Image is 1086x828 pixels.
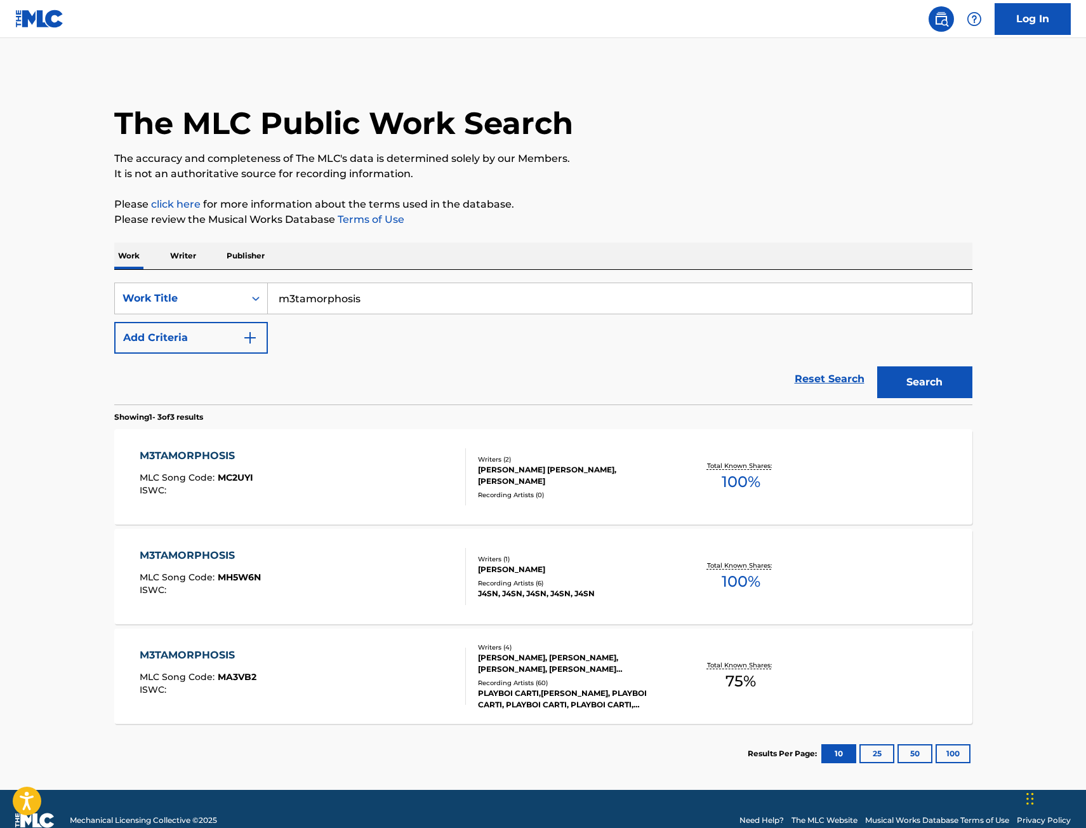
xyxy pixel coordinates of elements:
[478,688,670,711] div: PLAYBOI CARTI,[PERSON_NAME], PLAYBOI CARTI, PLAYBOI CARTI, PLAYBOI CARTI, PLAYBOI CARTI|[PERSON_N...
[748,748,820,759] p: Results Per Page:
[478,490,670,500] div: Recording Artists ( 0 )
[15,813,55,828] img: logo
[936,744,970,763] button: 100
[218,671,256,683] span: MA3VB2
[140,684,169,695] span: ISWC :
[478,588,670,599] div: J4SN, J4SN, J4SN, J4SN, J4SN
[114,197,972,212] p: Please for more information about the terms used in the database.
[478,678,670,688] div: Recording Artists ( 60 )
[218,472,253,483] span: MC2UYI
[114,243,143,269] p: Work
[114,283,972,404] form: Search Form
[934,11,949,27] img: search
[865,815,1009,826] a: Musical Works Database Terms of Use
[242,330,258,345] img: 9d2ae6d4665cec9f34b9.svg
[707,561,775,570] p: Total Known Shares:
[877,366,972,398] button: Search
[478,455,670,464] div: Writers ( 2 )
[70,815,217,826] span: Mechanical Licensing Collective © 2025
[140,671,218,683] span: MLC Song Code :
[140,548,261,563] div: M3TAMORPHOSIS
[123,291,237,306] div: Work Title
[114,104,573,142] h1: The MLC Public Work Search
[478,578,670,588] div: Recording Artists ( 6 )
[821,744,856,763] button: 10
[218,571,261,583] span: MH5W6N
[859,744,894,763] button: 25
[140,571,218,583] span: MLC Song Code :
[114,411,203,423] p: Showing 1 - 3 of 3 results
[739,815,784,826] a: Need Help?
[478,464,670,487] div: [PERSON_NAME] [PERSON_NAME], [PERSON_NAME]
[478,554,670,564] div: Writers ( 1 )
[151,198,201,210] a: click here
[725,670,756,693] span: 75 %
[114,322,268,354] button: Add Criteria
[929,6,954,32] a: Public Search
[140,484,169,496] span: ISWC :
[478,643,670,652] div: Writers ( 4 )
[478,564,670,575] div: [PERSON_NAME]
[114,166,972,182] p: It is not an authoritative source for recording information.
[140,648,256,663] div: M3TAMORPHOSIS
[707,660,775,670] p: Total Known Shares:
[114,151,972,166] p: The accuracy and completeness of The MLC's data is determined solely by our Members.
[140,472,218,483] span: MLC Song Code :
[722,570,760,593] span: 100 %
[707,461,775,471] p: Total Known Shares:
[967,11,982,27] img: help
[140,584,169,596] span: ISWC :
[788,365,871,393] a: Reset Search
[995,3,1071,35] a: Log In
[962,6,987,32] div: Help
[140,448,253,464] div: M3TAMORPHOSIS
[1017,815,1071,826] a: Privacy Policy
[15,10,64,28] img: MLC Logo
[114,529,972,624] a: M3TAMORPHOSISMLC Song Code:MH5W6NISWC:Writers (1)[PERSON_NAME]Recording Artists (6)J4SN, J4SN, J4...
[897,744,932,763] button: 50
[223,243,268,269] p: Publisher
[791,815,858,826] a: The MLC Website
[335,213,404,225] a: Terms of Use
[114,429,972,524] a: M3TAMORPHOSISMLC Song Code:MC2UYIISWC:Writers (2)[PERSON_NAME] [PERSON_NAME], [PERSON_NAME]Record...
[114,212,972,227] p: Please review the Musical Works Database
[1023,767,1086,828] iframe: Chat Widget
[1026,780,1034,818] div: Drag
[478,652,670,675] div: [PERSON_NAME], [PERSON_NAME], [PERSON_NAME], [PERSON_NAME] [PERSON_NAME]
[166,243,200,269] p: Writer
[114,629,972,724] a: M3TAMORPHOSISMLC Song Code:MA3VB2ISWC:Writers (4)[PERSON_NAME], [PERSON_NAME], [PERSON_NAME], [PE...
[722,471,760,493] span: 100 %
